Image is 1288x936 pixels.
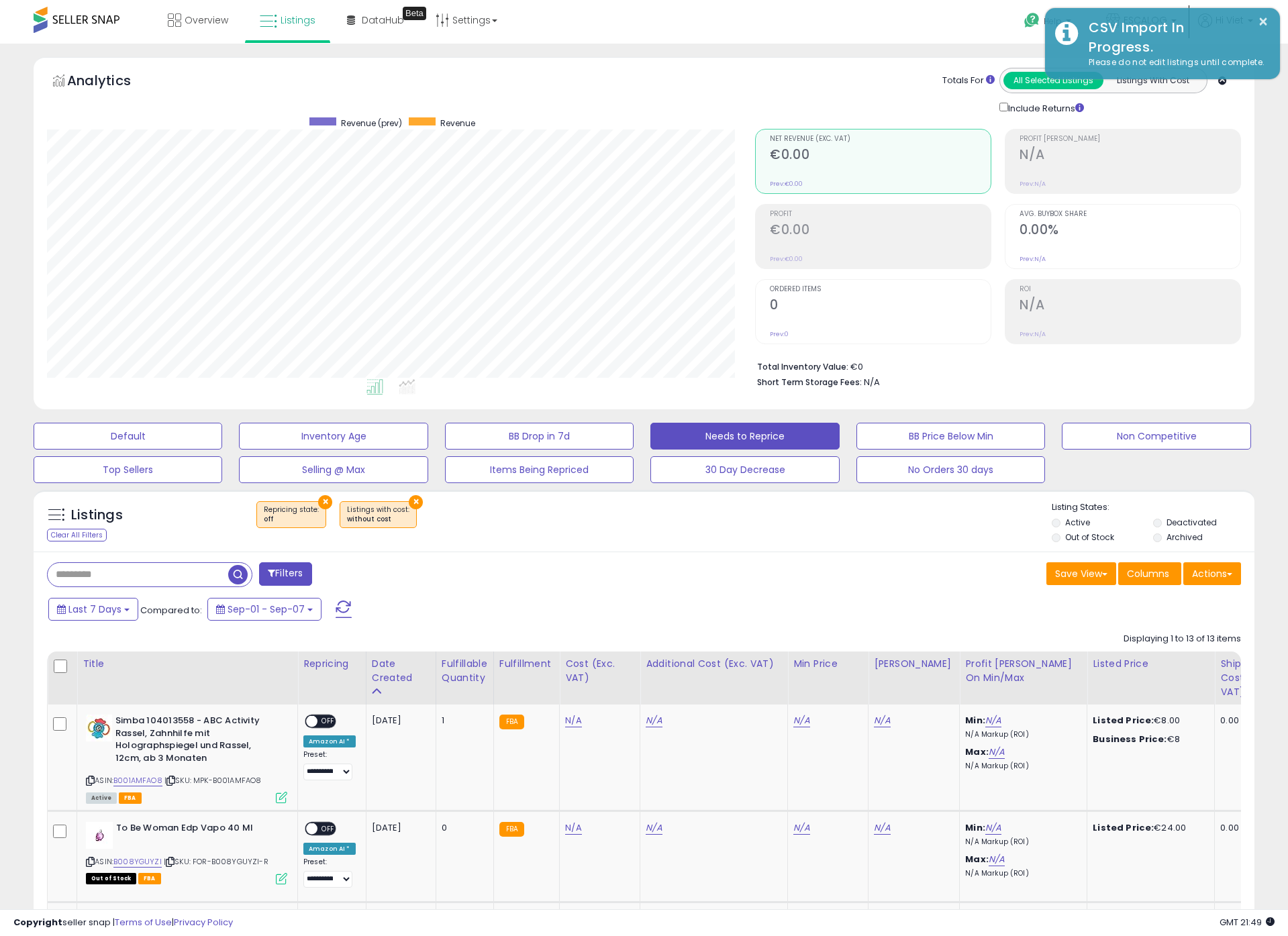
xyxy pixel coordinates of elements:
a: N/A [646,821,662,835]
h5: Analytics [67,71,157,93]
div: Preset: [303,750,356,780]
a: Privacy Policy [174,916,233,929]
div: ASIN: [86,822,287,883]
button: No Orders 30 days [856,456,1045,483]
div: €24.00 [1093,822,1204,834]
div: Include Returns [989,100,1100,115]
b: Max: [965,745,989,758]
p: N/A Markup (ROI) [965,837,1077,847]
li: €0 [757,358,1231,374]
span: 2025-09-15 21:49 GMT [1220,916,1275,929]
a: N/A [646,714,662,727]
span: Revenue (prev) [341,117,402,129]
b: Listed Price: [1093,821,1154,834]
h2: N/A [1020,297,1240,315]
button: Inventory Age [239,423,428,450]
small: Prev: €0.00 [770,255,803,263]
b: Min: [965,821,985,834]
button: Sep-01 - Sep-07 [207,598,321,621]
button: Selling @ Max [239,456,428,483]
small: Prev: 0 [770,330,789,338]
a: N/A [793,821,809,835]
div: Amazon AI * [303,735,356,747]
a: Help [1013,2,1085,44]
span: Columns [1127,567,1169,580]
b: Total Inventory Value: [757,361,848,372]
p: N/A Markup (ROI) [965,869,1077,878]
div: 0.00 [1220,715,1285,727]
button: Columns [1118,562,1181,585]
label: Deactivated [1167,517,1217,528]
span: OFF [317,716,339,727]
small: Prev: N/A [1020,180,1046,188]
button: Listings With Cost [1103,72,1203,89]
th: The percentage added to the cost of goods (COGS) that forms the calculator for Min & Max prices. [960,652,1087,705]
div: Preset: [303,857,356,888]
small: Prev: N/A [1020,330,1046,338]
span: Profit [PERSON_NAME] [1020,136,1240,143]
span: Profit [770,211,991,218]
span: N/A [864,376,880,388]
div: Clear All Filters [47,529,107,541]
button: Filters [259,562,311,586]
b: Max: [965,853,989,866]
label: Active [1065,517,1090,528]
h2: N/A [1020,147,1240,165]
span: Compared to: [140,604,202,617]
span: Repricing state : [264,505,319,525]
span: Avg. Buybox Share [1020,211,1240,218]
button: × [1258,13,1269,30]
p: N/A Markup (ROI) [965,762,1077,771]
a: N/A [989,745,1005,759]
div: Profit [PERSON_NAME] on Min/Max [965,657,1081,685]
span: Overview [185,13,228,27]
button: All Selected Listings [1003,72,1103,89]
a: N/A [985,714,1001,727]
a: N/A [565,821,581,835]
div: 0.00 [1220,822,1285,834]
div: [DATE] [372,715,426,727]
span: OFF [317,823,339,835]
button: Non Competitive [1062,423,1250,450]
div: Title [83,657,292,671]
div: [PERSON_NAME] [874,657,954,671]
div: Additional Cost (Exc. VAT) [646,657,782,671]
span: Net Revenue (Exc. VAT) [770,136,991,143]
button: BB Drop in 7d [445,423,634,450]
button: × [409,495,423,509]
img: 31goNADJKjL._SL40_.jpg [86,822,113,849]
span: ROI [1020,286,1240,293]
small: FBA [499,715,524,729]
div: Amazon AI * [303,843,356,855]
h5: Listings [71,506,123,525]
a: N/A [793,714,809,727]
button: Last 7 Days [48,598,138,621]
button: × [318,495,332,509]
div: Please do not edit listings until complete. [1079,56,1270,69]
b: To Be Woman Edp Vapo 40 Ml [116,822,279,838]
b: Simba 104013558 - ABC Activity Rassel, Zahnhilfe mit Holographspiegel und Rassel, 12cm, ab 3 Monaten [115,715,279,768]
button: Needs to Reprice [650,423,839,450]
button: 30 Day Decrease [650,456,839,483]
div: [DATE] [372,822,426,834]
p: Listing States: [1052,501,1254,514]
p: N/A Markup (ROI) [965,730,1077,739]
div: Cost (Exc. VAT) [565,657,634,685]
button: BB Price Below Min [856,423,1045,450]
a: B008YGUYZI [113,856,162,868]
button: Save View [1046,562,1116,585]
a: B001AMFAO8 [113,775,162,786]
div: 0 [442,822,483,834]
div: ASIN: [86,715,287,802]
div: CSV Import In Progress. [1079,18,1270,56]
h2: €0.00 [770,222,991,240]
small: FBA [499,822,524,837]
div: €8 [1093,733,1204,745]
strong: Copyright [13,916,62,929]
span: Last 7 Days [68,603,121,616]
span: | SKU: MPK-B001AMFAO8 [164,775,262,786]
a: Terms of Use [115,916,172,929]
small: Prev: €0.00 [770,180,803,188]
h2: 0.00% [1020,222,1240,240]
button: Top Sellers [34,456,222,483]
